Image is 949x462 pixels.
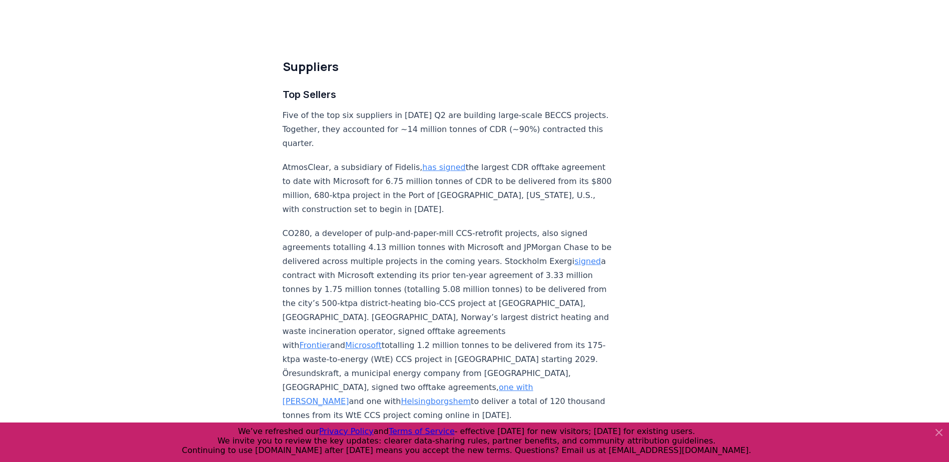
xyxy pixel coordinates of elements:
[283,86,614,102] h3: Top Sellers
[299,340,330,350] a: Frontier
[283,160,614,216] p: AtmosClear, a subsidiary of Fidelis, the largest CDR offtake agreement to date with Microsoft for...
[283,108,614,150] p: Five of the top six suppliers in [DATE] Q2 are building large-scale BECCS projects. Together, the...
[422,162,465,172] a: has signed
[574,256,601,266] a: signed
[401,396,471,406] a: Helsingborgshem
[345,340,382,350] a: Microsoft
[283,58,614,74] h2: Suppliers
[283,226,614,422] p: CO280, a developer of pulp-and-paper-mill CCS-retrofit projects, also signed agreements totalling...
